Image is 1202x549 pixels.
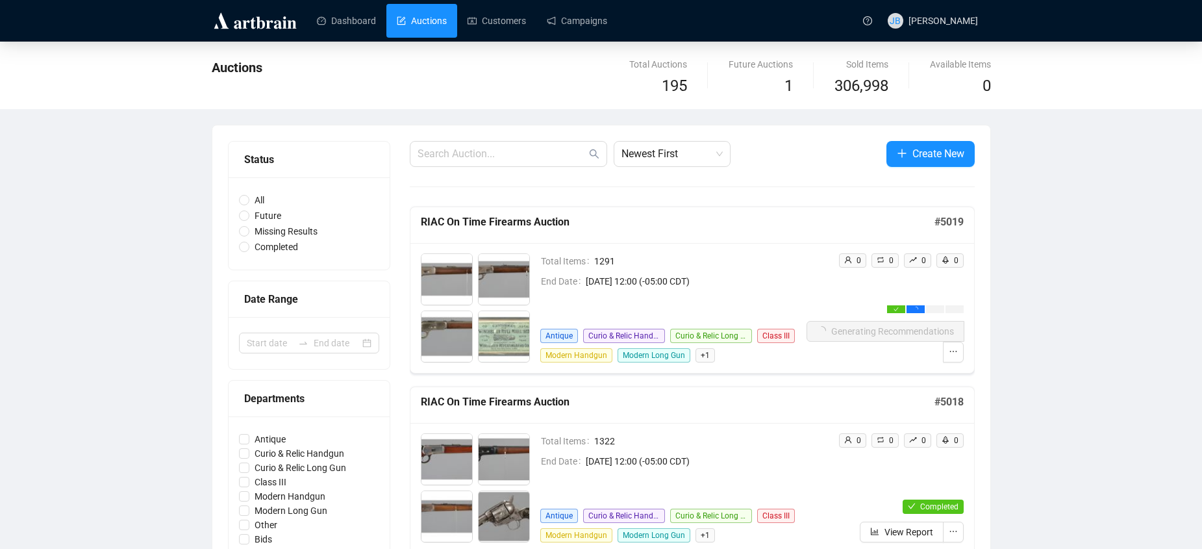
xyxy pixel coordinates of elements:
[547,4,607,38] a: Campaigns
[249,432,291,446] span: Antique
[410,207,975,374] a: RIAC On Time Firearms Auction#5019Total Items1291End Date[DATE] 12:00 (-05:00 CDT)AntiqueCurio & ...
[983,77,991,95] span: 0
[913,307,918,312] span: loading
[621,142,723,166] span: Newest First
[834,74,888,99] span: 306,998
[844,256,852,264] span: user
[629,57,687,71] div: Total Auctions
[618,348,690,363] span: Modern Long Gun
[921,436,926,445] span: 0
[729,57,793,71] div: Future Auctions
[618,528,690,543] span: Modern Long Gun
[244,390,374,407] div: Departments
[884,525,933,539] span: View Report
[541,254,594,268] span: Total Items
[908,502,916,510] span: check
[249,504,332,518] span: Modern Long Gun
[479,434,529,485] img: 2_1.jpg
[863,16,872,25] span: question-circle
[670,509,752,523] span: Curio & Relic Long Gun
[421,394,934,410] h5: RIAC On Time Firearms Auction
[540,329,578,343] span: Antique
[298,338,308,348] span: to
[890,14,901,28] span: JB
[757,509,795,523] span: Class III
[594,434,828,448] span: 1322
[844,436,852,444] span: user
[670,329,752,343] span: Curio & Relic Long Gun
[857,256,861,265] span: 0
[757,329,795,343] span: Class III
[934,394,964,410] h5: # 5018
[954,256,958,265] span: 0
[908,16,978,26] span: [PERSON_NAME]
[877,436,884,444] span: retweet
[249,240,303,254] span: Completed
[889,436,894,445] span: 0
[421,254,472,305] img: 1_1.jpg
[921,256,926,265] span: 0
[909,256,917,264] span: rise
[314,336,360,350] input: End date
[877,256,884,264] span: retweet
[541,274,586,288] span: End Date
[468,4,526,38] a: Customers
[834,57,888,71] div: Sold Items
[540,528,612,543] span: Modern Handgun
[479,491,529,542] img: 4_1.jpg
[886,141,975,167] button: Create New
[920,502,958,511] span: Completed
[249,475,292,489] span: Class III
[583,509,665,523] span: Curio & Relic Handgun
[695,348,715,363] span: + 1
[807,321,964,342] button: Generating Recommendations
[889,256,894,265] span: 0
[421,214,934,230] h5: RIAC On Time Firearms Auction
[249,489,331,504] span: Modern Handgun
[586,274,807,288] span: [DATE] 12:00 (-05:00 CDT)
[949,347,958,356] span: ellipsis
[586,454,828,468] span: [DATE] 12:00 (-05:00 CDT)
[784,77,793,95] span: 1
[594,254,807,268] span: 1291
[857,436,861,445] span: 0
[421,491,472,542] img: 3_1.jpg
[662,77,687,95] span: 195
[212,10,299,31] img: logo
[954,436,958,445] span: 0
[421,434,472,485] img: 1_1.jpg
[298,338,308,348] span: swap-right
[317,4,376,38] a: Dashboard
[912,146,964,162] span: Create New
[249,224,323,238] span: Missing Results
[583,329,665,343] span: Curio & Relic Handgun
[249,193,269,207] span: All
[949,527,958,536] span: ellipsis
[244,291,374,307] div: Date Range
[897,148,907,159] span: plus
[249,532,277,546] span: Bids
[247,336,293,350] input: Start date
[249,518,282,532] span: Other
[540,348,612,363] span: Modern Handgun
[249,461,351,475] span: Curio & Relic Long Gun
[942,256,949,264] span: rocket
[930,57,991,71] div: Available Items
[894,307,899,312] span: check
[421,311,472,362] img: 3_1.jpg
[212,60,262,75] span: Auctions
[397,4,447,38] a: Auctions
[244,151,374,168] div: Status
[479,311,529,362] img: 4_1.jpg
[541,434,594,448] span: Total Items
[909,436,917,444] span: rise
[870,527,879,536] span: bar-chart
[589,149,599,159] span: search
[942,436,949,444] span: rocket
[418,146,586,162] input: Search Auction...
[479,254,529,305] img: 2_1.jpg
[860,522,944,543] button: View Report
[540,509,578,523] span: Antique
[541,454,586,468] span: End Date
[934,214,964,230] h5: # 5019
